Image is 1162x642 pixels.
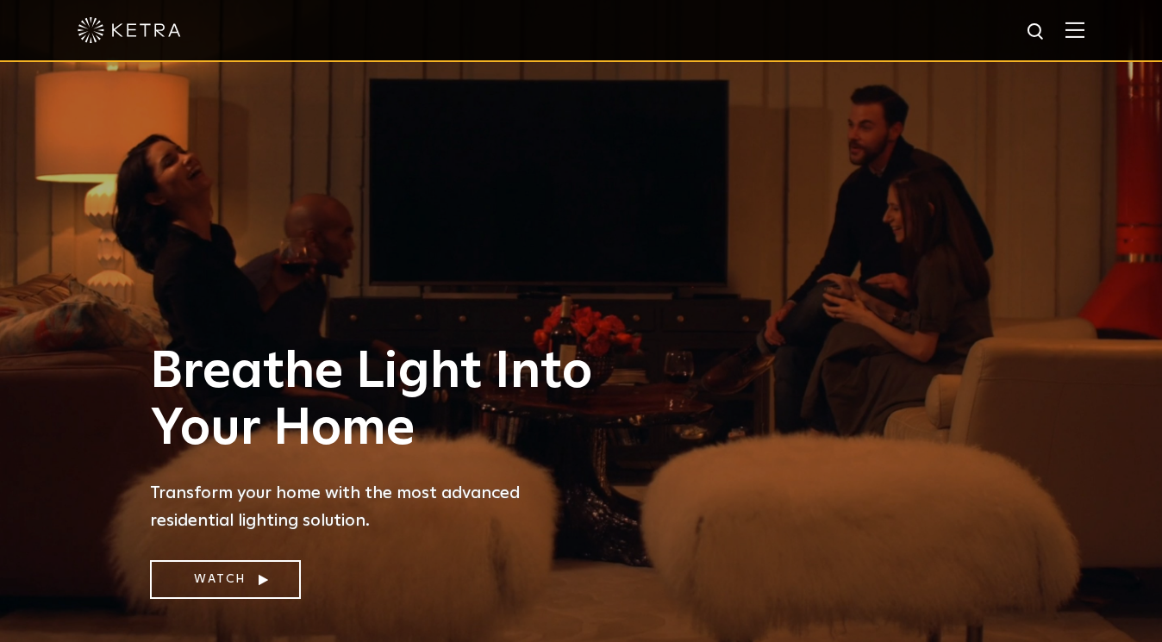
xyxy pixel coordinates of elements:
[150,479,607,534] p: Transform your home with the most advanced residential lighting solution.
[78,17,181,43] img: ketra-logo-2019-white
[1026,22,1047,43] img: search icon
[1065,22,1084,38] img: Hamburger%20Nav.svg
[150,560,301,599] a: Watch
[150,344,607,458] h1: Breathe Light Into Your Home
